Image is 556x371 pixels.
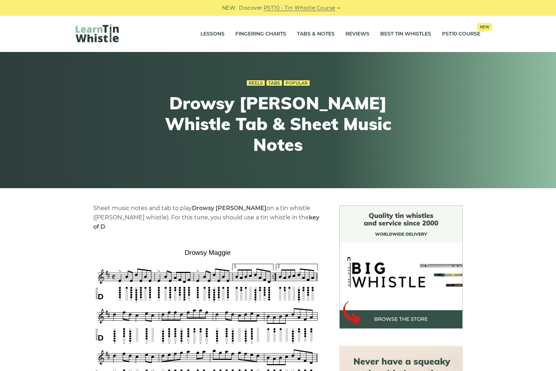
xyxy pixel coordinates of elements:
strong: Drowsy [PERSON_NAME] [192,205,267,211]
a: Reels [247,80,265,86]
img: LearnTinWhistle.com [76,24,119,42]
a: Tabs [267,80,282,86]
a: Tabs & Notes [297,25,335,43]
h1: Drowsy [PERSON_NAME] Whistle Tab & Sheet Music Notes [146,93,410,155]
a: PST10 CourseNew [442,25,480,43]
a: Lessons [201,25,225,43]
span: New [477,23,492,31]
a: Popular [284,80,310,86]
p: Sheet music notes and tab to play on a tin whistle ([PERSON_NAME] whistle). For this tune, you sh... [93,204,322,232]
a: Fingering Charts [235,25,286,43]
img: BigWhistle Tin Whistle Store [339,205,463,329]
a: Reviews [345,25,369,43]
a: Best Tin Whistles [380,25,431,43]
